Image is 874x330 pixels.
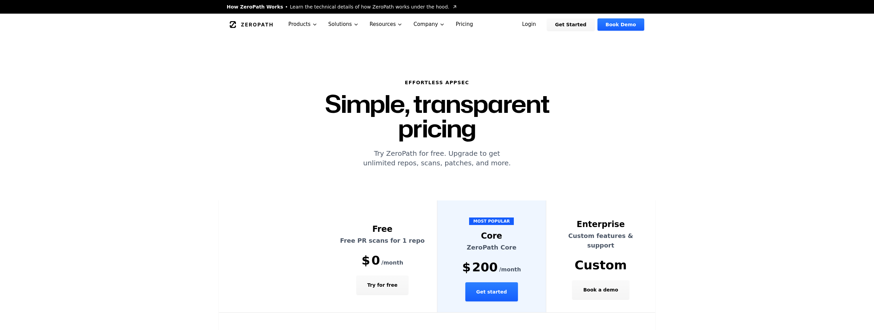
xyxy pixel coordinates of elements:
[446,230,538,241] div: Core
[362,254,370,267] span: $
[381,259,403,267] span: /month
[450,14,479,35] a: Pricing
[364,14,408,35] button: Resources
[472,260,498,274] span: 200
[371,254,380,267] span: 0
[462,260,471,274] span: $
[218,14,655,35] nav: Global
[290,3,449,10] span: Learn the technical details of how ZeroPath works under the hood.
[499,266,521,274] span: /month
[575,258,627,272] span: Custom
[469,217,514,225] span: MOST POPULAR
[284,79,590,86] h6: Effortless AppSec
[336,236,429,245] p: Free PR scans for 1 repo
[408,14,450,35] button: Company
[227,3,457,10] a: How ZeroPath WorksLearn the technical details of how ZeroPath works under the hood.
[572,280,629,299] button: Book a demo
[323,14,364,35] button: Solutions
[284,91,590,140] h1: Simple, transparent pricing
[446,243,538,252] p: ZeroPath Core
[554,231,647,250] p: Custom features & support
[547,18,595,31] a: Get Started
[356,275,408,295] button: Try for free
[514,18,544,31] a: Login
[284,149,590,168] p: Try ZeroPath for free. Upgrade to get unlimited repos, scans, patches, and more.
[283,14,323,35] button: Products
[336,224,429,235] div: Free
[465,282,518,301] button: Get started
[227,3,283,10] span: How ZeroPath Works
[597,18,644,31] a: Book Demo
[554,219,647,230] div: Enterprise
